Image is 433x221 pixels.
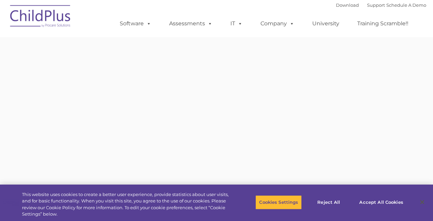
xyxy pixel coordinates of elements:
a: Download [336,2,359,8]
img: ChildPlus by Procare Solutions [7,0,74,34]
div: This website uses cookies to create a better user experience, provide statistics about user visit... [22,191,238,218]
a: Software [113,17,158,30]
button: Cookies Settings [255,195,302,210]
button: Close [415,195,430,210]
a: Training Scramble!! [350,17,415,30]
a: Schedule A Demo [386,2,426,8]
a: Company [254,17,301,30]
button: Reject All [307,195,350,210]
a: IT [224,17,249,30]
a: University [305,17,346,30]
a: Assessments [162,17,219,30]
button: Accept All Cookies [356,195,407,210]
a: Support [367,2,385,8]
font: | [336,2,426,8]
